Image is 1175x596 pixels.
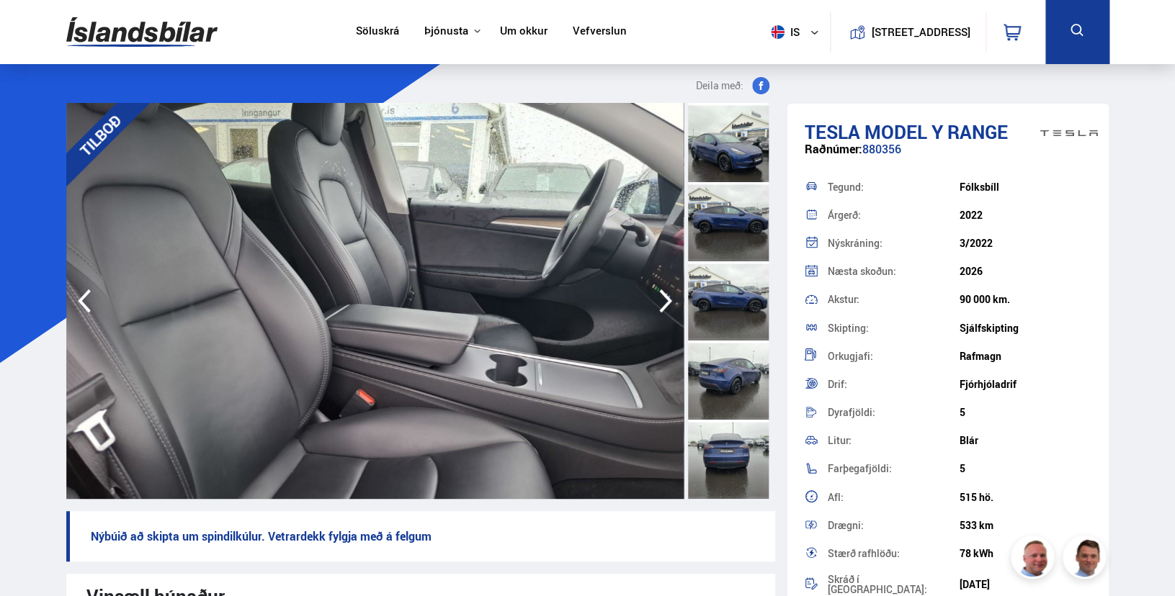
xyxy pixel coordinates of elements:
[828,266,960,276] div: Næsta skoðun:
[865,119,1008,145] span: Model Y RANGE
[960,379,1091,390] div: Fjórhjóladrif
[960,435,1091,446] div: Blár
[960,548,1091,559] div: 78 kWh
[500,24,548,40] a: Um okkur
[828,210,960,220] div: Árgerð:
[66,103,684,499] img: 3442717.jpeg
[771,25,785,39] img: svg+xml;base64,PHN2ZyB4bWxucz0iaHR0cDovL3d3dy53My5vcmcvMjAwMC9zdmciIHdpZHRoPSI1MTIiIGhlaWdodD0iNT...
[805,141,862,157] span: Raðnúmer:
[1040,111,1098,155] img: brand logo
[424,24,468,38] button: Þjónusta
[805,119,860,145] span: Tesla
[828,520,960,530] div: Drægni:
[877,26,965,38] button: [STREET_ADDRESS]
[828,238,960,248] div: Nýskráning:
[960,463,1091,474] div: 5
[805,143,1092,171] div: 880356
[960,266,1091,277] div: 2026
[838,12,978,53] a: [STREET_ADDRESS]
[828,492,960,502] div: Afl:
[828,182,960,192] div: Tegund:
[828,435,960,446] div: Litur:
[960,351,1091,362] div: Rafmagn
[66,9,218,55] img: G0Ugv5HjCgRt.svg
[696,77,743,94] span: Deila með:
[960,181,1091,193] div: Fólksbíll
[828,574,960,595] div: Skráð í [GEOGRAPHIC_DATA]:
[960,407,1091,418] div: 5
[356,24,399,40] a: Söluskrá
[960,238,1091,249] div: 3/2022
[960,294,1091,305] div: 90 000 km.
[828,548,960,559] div: Stærð rafhlöðu:
[828,294,960,304] div: Akstur:
[960,492,1091,503] div: 515 hö.
[960,520,1091,531] div: 533 km
[765,11,830,53] button: is
[1065,538,1108,581] img: FbJEzSuNWCJXmdc-.webp
[1013,538,1056,581] img: siFngHWaQ9KaOqBr.png
[66,511,775,561] p: Nýbúið að skipta um spindilkúlur. Vetrardekk fylgja með á felgum
[12,6,55,49] button: Opna LiveChat spjallviðmót
[828,407,960,417] div: Dyrafjöldi:
[828,323,960,333] div: Skipting:
[46,81,154,189] div: TILBOÐ
[828,351,960,361] div: Orkugjafi:
[960,579,1091,590] div: [DATE]
[828,464,960,474] div: Farþegafjöldi:
[690,77,775,94] button: Deila með:
[960,209,1091,221] div: 2022
[828,379,960,389] div: Drif:
[573,24,626,40] a: Vefverslun
[960,322,1091,334] div: Sjálfskipting
[765,25,801,39] span: is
